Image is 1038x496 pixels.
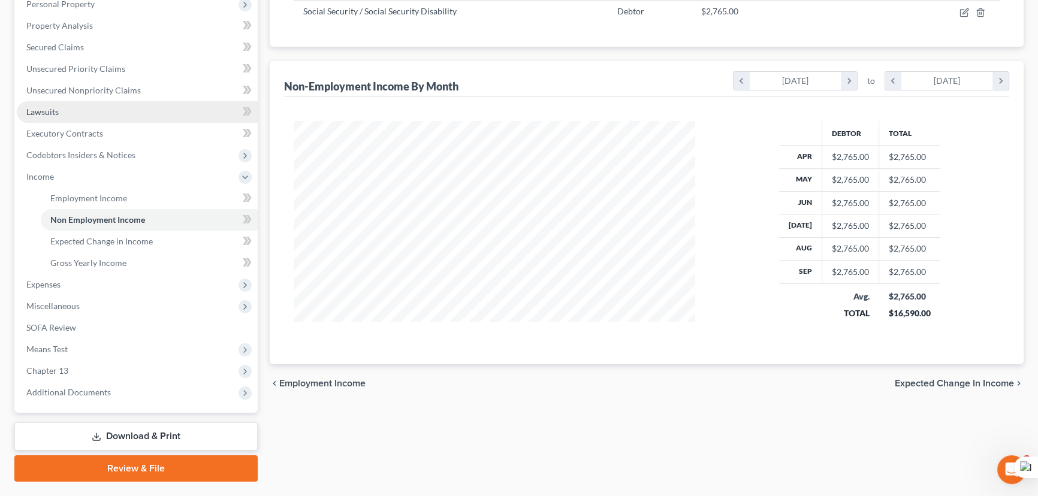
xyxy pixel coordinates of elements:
[997,455,1026,484] iframe: Intercom live chat
[17,58,258,80] a: Unsecured Priority Claims
[832,291,870,303] div: Avg.
[50,236,153,246] span: Expected Change in Income
[617,6,644,16] span: Debtor
[26,171,54,182] span: Income
[901,72,993,90] div: [DATE]
[26,150,135,160] span: Codebtors Insiders & Notices
[17,123,258,144] a: Executory Contracts
[26,20,93,31] span: Property Analysis
[26,107,59,117] span: Lawsuits
[734,72,750,90] i: chevron_left
[895,379,1014,388] span: Expected Change in Income
[879,146,940,168] td: $2,765.00
[779,191,822,214] th: Jun
[885,72,901,90] i: chevron_left
[867,75,875,87] span: to
[14,422,258,450] a: Download & Print
[832,220,869,232] div: $2,765.00
[26,279,61,289] span: Expenses
[50,214,145,225] span: Non Employment Income
[26,42,84,52] span: Secured Claims
[270,379,366,388] button: chevron_left Employment Income
[879,237,940,260] td: $2,765.00
[26,301,80,311] span: Miscellaneous
[832,151,869,163] div: $2,765.00
[779,168,822,191] th: May
[895,379,1024,388] button: Expected Change in Income chevron_right
[41,231,258,252] a: Expected Change in Income
[17,317,258,338] a: SOFA Review
[26,128,103,138] span: Executory Contracts
[879,168,940,191] td: $2,765.00
[26,344,68,354] span: Means Test
[1014,379,1024,388] i: chevron_right
[41,252,258,274] a: Gross Yearly Income
[279,379,366,388] span: Employment Income
[779,237,822,260] th: Aug
[889,291,931,303] div: $2,765.00
[26,387,111,397] span: Additional Documents
[17,37,258,58] a: Secured Claims
[701,6,738,16] span: $2,765.00
[17,15,258,37] a: Property Analysis
[879,121,940,145] th: Total
[879,261,940,283] td: $2,765.00
[832,197,869,209] div: $2,765.00
[14,455,258,482] a: Review & File
[832,243,869,255] div: $2,765.00
[270,379,279,388] i: chevron_left
[841,72,857,90] i: chevron_right
[303,6,457,16] span: Social Security / Social Security Disability
[779,146,822,168] th: Apr
[879,214,940,237] td: $2,765.00
[26,85,141,95] span: Unsecured Nonpriority Claims
[832,266,869,278] div: $2,765.00
[284,79,458,93] div: Non-Employment Income By Month
[889,307,931,319] div: $16,590.00
[832,174,869,186] div: $2,765.00
[17,101,258,123] a: Lawsuits
[832,307,870,319] div: TOTAL
[26,365,68,376] span: Chapter 13
[26,63,125,74] span: Unsecured Priority Claims
[822,121,879,145] th: Debtor
[750,72,841,90] div: [DATE]
[41,187,258,209] a: Employment Income
[779,261,822,283] th: Sep
[50,258,126,268] span: Gross Yearly Income
[992,72,1009,90] i: chevron_right
[17,80,258,101] a: Unsecured Nonpriority Claims
[1022,455,1031,465] span: 3
[879,191,940,214] td: $2,765.00
[779,214,822,237] th: [DATE]
[41,209,258,231] a: Non Employment Income
[26,322,76,332] span: SOFA Review
[50,193,127,203] span: Employment Income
